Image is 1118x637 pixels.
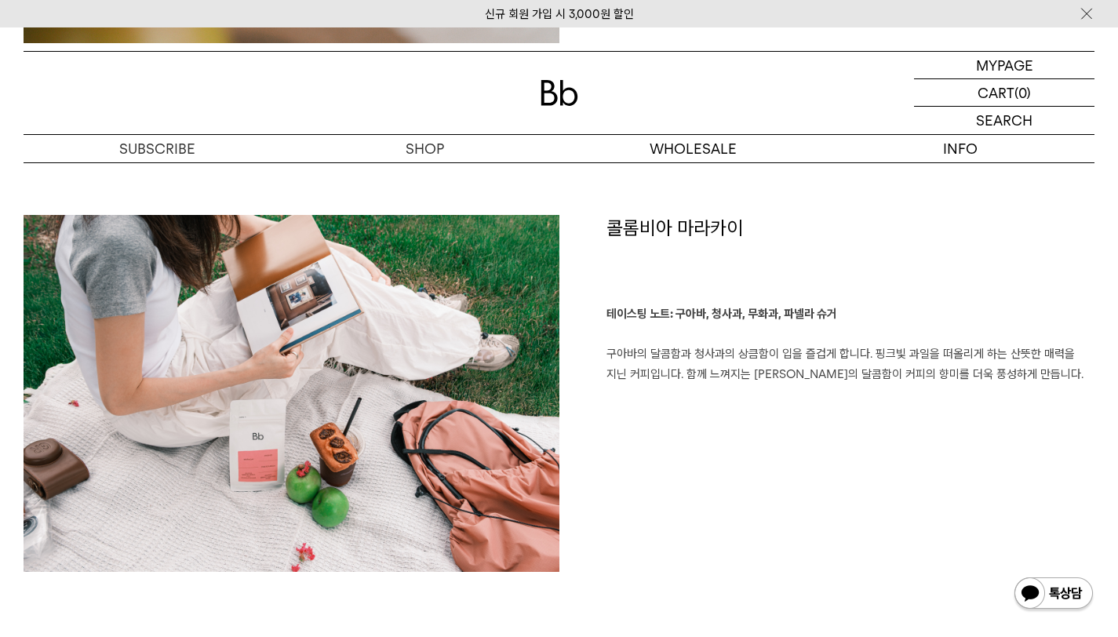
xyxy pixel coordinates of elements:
[914,79,1094,107] a: CART (0)
[606,304,1095,384] p: 구아바의 달콤함과 청사과의 상큼함이 입을 즐겁게 합니다. 핑크빛 과일을 떠올리게 하는 산뜻한 매력을 지닌 커피입니다. 함께 느껴지는 [PERSON_NAME]의 달콤함이 커피의...
[606,215,1095,304] h1: 콜롬비아 마라카이
[1014,79,1031,106] p: (0)
[559,135,827,162] p: WHOLESALE
[978,79,1014,106] p: CART
[24,215,559,572] img: 6f2c0ecf5c9d63eb7c2cb77e014dcaaf_103635.jpg
[976,52,1033,78] p: MYPAGE
[24,135,291,162] a: SUBSCRIBE
[1013,576,1094,613] img: 카카오톡 채널 1:1 채팅 버튼
[291,135,559,162] a: SHOP
[976,107,1032,134] p: SEARCH
[827,135,1094,162] p: INFO
[606,307,837,321] b: 테이스팅 노트: 구아바, 청사과, 무화과, 파넬라 슈거
[485,7,634,21] a: 신규 회원 가입 시 3,000원 할인
[914,52,1094,79] a: MYPAGE
[541,80,578,106] img: 로고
